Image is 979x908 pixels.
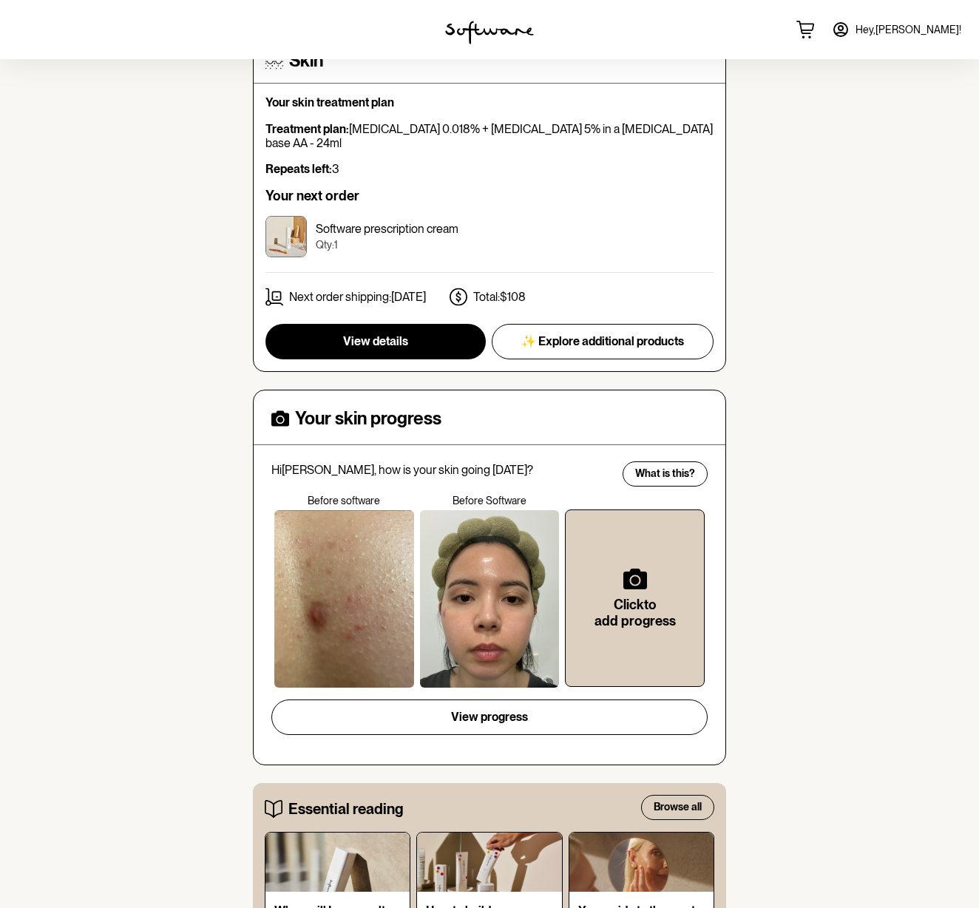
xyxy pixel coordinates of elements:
p: 3 [265,162,714,176]
p: Next order shipping: [DATE] [289,290,426,304]
p: Before Software [417,495,563,507]
button: Browse all [641,795,714,820]
button: View details [265,324,486,359]
span: View details [343,334,408,348]
p: Software prescription cream [316,222,458,236]
h4: Skin [289,50,323,72]
img: software logo [445,21,534,44]
button: What is this? [623,461,708,487]
h4: Your skin progress [295,408,441,430]
h5: Essential reading [288,800,403,818]
p: Total: $108 [473,290,526,304]
button: View progress [271,699,708,735]
p: Qty: 1 [316,239,458,251]
h6: Your next order [265,188,714,204]
strong: Treatment plan: [265,122,349,136]
img: ckrj7zkjy00033h5xptmbqh6o.jpg [265,216,307,257]
span: Browse all [654,801,702,813]
span: View progress [451,710,528,724]
p: Your skin treatment plan [265,95,714,109]
h6: Click to add progress [589,597,680,629]
strong: Repeats left: [265,162,332,176]
span: What is this? [635,467,695,480]
p: Before software [271,495,417,507]
p: Hi [PERSON_NAME] , how is your skin going [DATE]? [271,463,613,477]
button: ✨ Explore additional products [492,324,714,359]
a: Hey,[PERSON_NAME]! [823,12,970,47]
span: Hey, [PERSON_NAME] ! [856,24,961,36]
span: ✨ Explore additional products [521,334,684,348]
p: [MEDICAL_DATA] 0.018% + [MEDICAL_DATA] 5% in a [MEDICAL_DATA] base AA - 24ml [265,122,714,150]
